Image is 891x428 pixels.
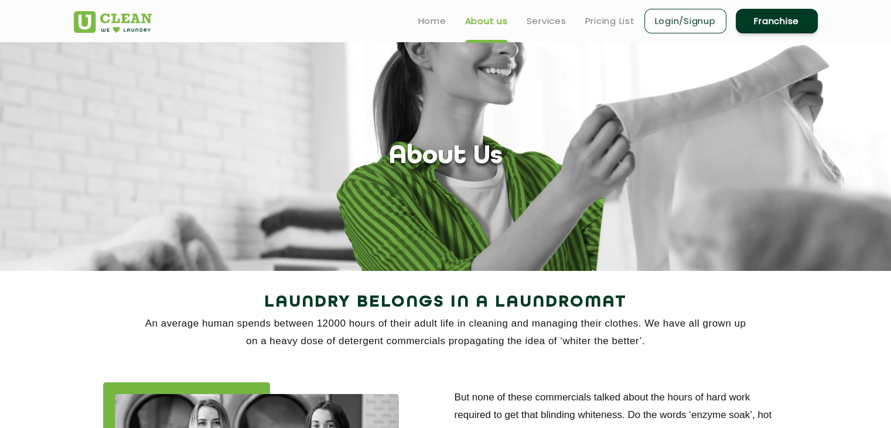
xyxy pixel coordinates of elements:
img: UClean Laundry and Dry Cleaning [74,11,152,33]
a: Services [527,14,566,28]
p: An average human spends between 12000 hours of their adult life in cleaning and managing their cl... [74,315,818,350]
a: Franchise [736,9,818,33]
h2: Laundry Belongs in a Laundromat [74,288,818,317]
a: Home [418,14,446,28]
a: About us [465,14,508,28]
a: Pricing List [585,14,635,28]
a: Login/Signup [644,9,726,33]
h1: About Us [389,142,503,172]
